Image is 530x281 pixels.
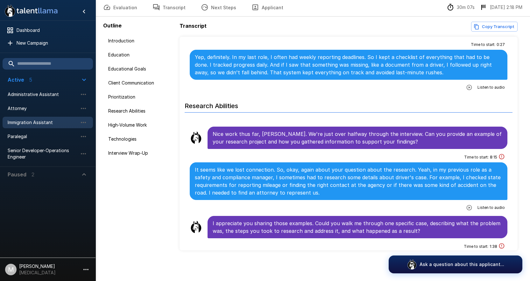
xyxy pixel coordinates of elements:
[108,122,172,128] span: High-Volume Work
[195,53,502,76] p: Yep, definitely. In my last role, I often had weekly reporting deadlines. So I kept a checklist o...
[108,108,172,114] span: Research Abilities
[103,22,122,29] b: Outline
[480,4,522,11] div: The date and time when the interview was completed
[103,77,177,89] div: Client Communication
[108,52,172,58] span: Education
[195,166,502,196] p: It seems like we lost connection. So, okay, again about your question about the research. Yeah, i...
[497,41,505,48] span: 0 : 27
[213,130,502,145] p: Nice work thus far, [PERSON_NAME]. We're just over halfway through the interview. Can you provide...
[180,23,207,29] b: Transcript
[477,84,505,91] span: Listen to audio
[490,243,497,250] span: 1 : 38
[490,4,522,11] p: [DATE] 2:18 PM
[108,94,172,100] span: Prioritization
[420,261,504,268] p: Ask a question about this applicant...
[108,136,172,142] span: Technologies
[498,243,505,250] div: This answer took longer than usual and could be a sign of cheating
[103,133,177,145] div: Technologies
[108,150,172,156] span: Interview Wrap-Up
[103,147,177,159] div: Interview Wrap-Up
[389,255,522,273] button: Ask a question about this applicant...
[190,221,202,233] img: llama_clean.png
[103,35,177,47] div: Introduction
[103,119,177,131] div: High-Volume Work
[464,154,489,160] span: Time to start :
[185,96,512,113] h6: Research Abilities
[464,243,488,250] span: Time to start :
[407,259,417,270] img: logo_glasses@2x.png
[108,80,172,86] span: Client Communication
[477,204,505,211] span: Listen to audio
[103,91,177,103] div: Prioritization
[103,49,177,61] div: Education
[498,153,505,161] div: This answer took longer than usual and could be a sign of cheating
[471,22,518,32] button: Copy transcript
[471,41,495,48] span: Time to start :
[190,131,202,144] img: llama_clean.png
[108,38,172,44] span: Introduction
[457,4,475,11] p: 30m 07s
[108,66,172,72] span: Educational Goals
[447,4,475,11] div: The time between starting and completing the interview
[103,105,177,117] div: Research Abilities
[103,63,177,75] div: Educational Goals
[213,219,502,235] p: I appreciate you sharing those examples. Could you walk me through one specific case, describing ...
[490,154,497,160] span: 8 : 15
